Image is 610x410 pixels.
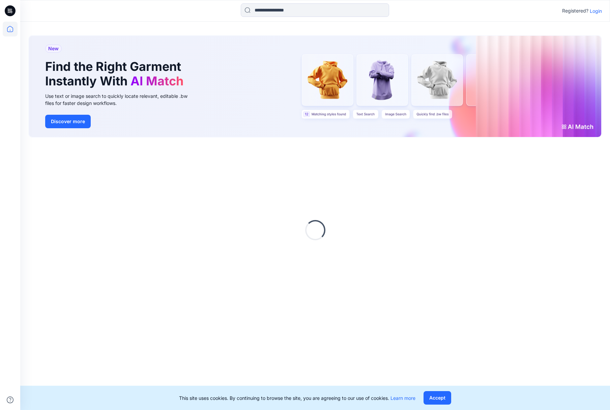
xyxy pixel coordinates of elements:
h1: Find the Right Garment Instantly With [45,59,187,88]
p: Login [590,7,602,15]
button: Discover more [45,115,91,128]
p: This site uses cookies. By continuing to browse the site, you are agreeing to our use of cookies. [179,394,415,402]
div: Use text or image search to quickly locate relevant, editable .bw files for faster design workflows. [45,92,197,107]
p: Registered? [562,7,588,15]
span: AI Match [130,74,183,88]
button: Accept [424,391,451,405]
span: New [48,45,59,53]
a: Learn more [390,395,415,401]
